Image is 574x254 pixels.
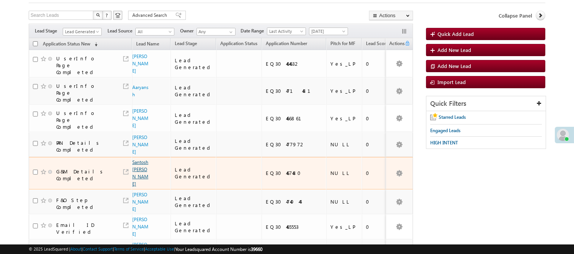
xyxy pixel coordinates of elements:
a: [PERSON_NAME] [132,53,148,74]
div: NULL [330,141,358,148]
a: All [135,28,174,36]
span: Lead Generated [63,28,99,35]
div: NULL [330,170,358,176]
span: Last Activity [267,28,304,35]
div: EQ30464632 [266,60,323,67]
span: Engaged Leads [430,128,460,133]
div: 0 [366,170,389,176]
div: NULL [330,198,358,205]
div: 0 [366,141,389,148]
a: [PERSON_NAME] [132,108,148,128]
div: Lead Generated [175,195,213,209]
span: Add New Lead [437,63,471,69]
span: Owner [180,28,197,34]
div: F&O Step Completed [56,197,114,210]
span: (sorted descending) [91,41,98,47]
div: Lead Generated [175,84,213,98]
span: All [136,28,172,35]
a: Application Status [216,39,261,49]
span: Add New Lead [437,47,471,53]
div: Quick Filters [426,96,546,111]
a: Acceptable Use [145,246,174,251]
div: UserInfo Page Completed [56,110,114,130]
span: Lead Stage [35,28,63,34]
a: Show All Items [225,28,235,36]
div: G&M Details Completed [56,168,114,182]
span: Lead Stage [175,40,197,46]
a: Lead Generated [63,28,102,36]
span: Application Status [220,40,257,46]
span: Quick Add Lead [437,31,474,37]
span: ? [106,12,109,18]
span: Import Lead [437,79,466,85]
span: Application Number [266,40,307,46]
div: EQ30466861 [266,115,323,122]
div: EQ30471481 [266,87,323,94]
span: © 2025 LeadSquared | | | | | [29,246,262,253]
div: 0 [366,60,389,67]
span: Starred Leads [439,114,466,120]
span: Lead Score [366,40,388,46]
input: Type to Search [197,28,236,36]
a: About [70,246,81,251]
div: 0 [366,87,389,94]
div: Yes_LP [330,87,358,94]
div: Email ID Verified [56,222,114,235]
a: Lead Stage [171,39,201,49]
div: EQ30474044 [266,198,323,205]
button: ? [102,11,112,20]
div: Yes_LP [330,223,358,230]
a: Last Activity [267,28,306,35]
a: [PERSON_NAME] [132,134,148,155]
span: Pitch for MF [330,40,355,46]
div: 0 [366,223,389,230]
div: EQ30477972 [266,141,323,148]
div: Lead Generated [175,112,213,125]
div: EQ30467480 [266,170,323,176]
a: [PERSON_NAME] [132,192,148,212]
a: Application Status New (sorted descending) [39,39,101,49]
button: Actions [369,11,413,20]
div: Lead Generated [175,57,213,71]
a: Santosh [PERSON_NAME] [132,159,148,187]
a: [PERSON_NAME] [132,217,148,237]
span: HIGH INTENT [430,140,458,146]
div: Lead Generated [175,166,213,180]
span: Advanced Search [132,12,169,19]
input: Check all records [33,41,38,46]
div: Yes_LP [330,115,358,122]
a: Pitch for MF [327,39,359,49]
a: [DATE] [309,28,348,35]
a: Lead Name [132,40,163,50]
span: Date Range [241,28,267,34]
div: EQ30465553 [266,223,323,230]
a: Application Number [262,39,311,49]
span: Actions [386,39,405,49]
a: Lead Score [362,39,392,49]
span: Application Status New [43,41,90,47]
span: Collapse Panel [499,12,532,19]
div: Lead Generated [175,138,213,151]
div: 0 [366,198,389,205]
span: Your Leadsquared Account Number is [175,246,262,252]
a: Contact Support [83,246,113,251]
div: Yes_LP [330,60,358,67]
span: Lead Source [107,28,135,34]
div: UserInfo Page Completed [56,83,114,103]
a: Terms of Service [114,246,144,251]
span: [DATE] [309,28,346,35]
span: 39660 [251,246,262,252]
div: PAN Details Completed [56,139,114,153]
div: 0 [366,115,389,122]
div: UserInfo Page Completed [56,55,114,76]
div: Lead Generated [175,220,213,234]
a: Aaryansh [132,84,148,97]
img: Search [96,13,100,17]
